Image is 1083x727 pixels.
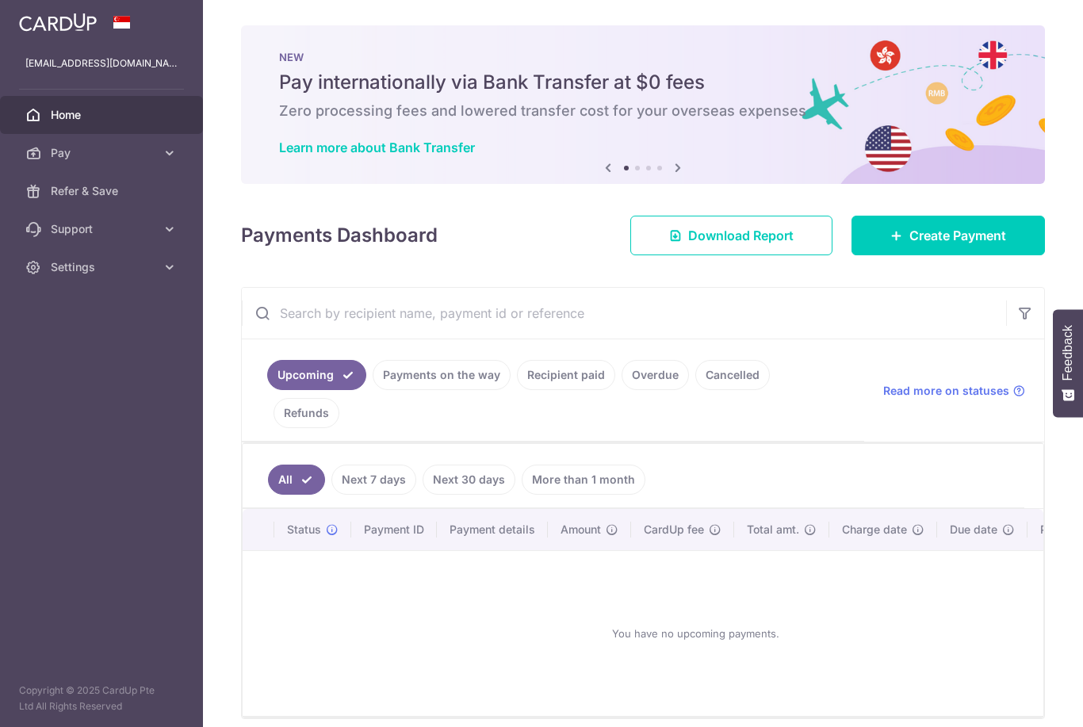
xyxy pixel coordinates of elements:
a: Upcoming [267,360,366,390]
a: Learn more about Bank Transfer [279,140,475,155]
a: Download Report [630,216,832,255]
a: Next 30 days [423,465,515,495]
input: Search by recipient name, payment id or reference [242,288,1006,339]
a: Recipient paid [517,360,615,390]
a: Read more on statuses [883,383,1025,399]
a: Refunds [274,398,339,428]
span: Download Report [688,226,794,245]
button: Feedback - Show survey [1053,309,1083,417]
p: NEW [279,51,1007,63]
img: CardUp [19,13,97,32]
span: Pay [51,145,155,161]
a: Next 7 days [331,465,416,495]
span: Create Payment [909,226,1006,245]
span: Amount [561,522,601,538]
span: Status [287,522,321,538]
h5: Pay internationally via Bank Transfer at $0 fees [279,70,1007,95]
a: More than 1 month [522,465,645,495]
h4: Payments Dashboard [241,221,438,250]
span: Refer & Save [51,183,155,199]
span: Support [51,221,155,237]
img: Bank transfer banner [241,25,1045,184]
a: Overdue [622,360,689,390]
a: Create Payment [851,216,1045,255]
span: Feedback [1061,325,1075,381]
span: CardUp fee [644,522,704,538]
p: [EMAIL_ADDRESS][DOMAIN_NAME] [25,55,178,71]
a: Cancelled [695,360,770,390]
span: Settings [51,259,155,275]
span: Read more on statuses [883,383,1009,399]
span: Charge date [842,522,907,538]
span: Due date [950,522,997,538]
span: Home [51,107,155,123]
a: All [268,465,325,495]
th: Payment details [437,509,548,550]
th: Payment ID [351,509,437,550]
span: Total amt. [747,522,799,538]
a: Payments on the way [373,360,511,390]
h6: Zero processing fees and lowered transfer cost for your overseas expenses [279,101,1007,121]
